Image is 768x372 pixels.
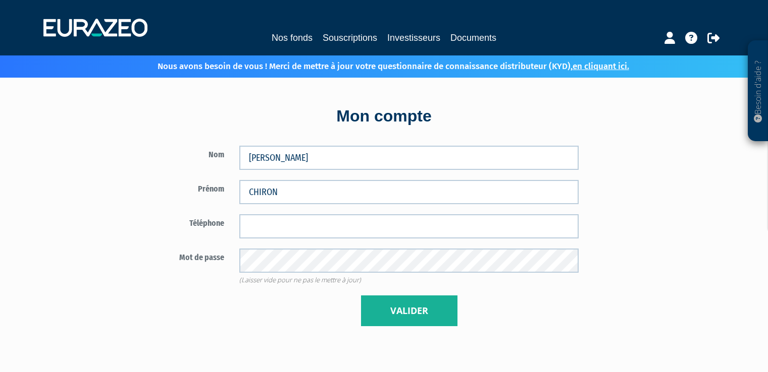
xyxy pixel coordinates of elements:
[43,19,147,37] img: 1732889491-logotype_eurazeo_blanc_rvb.png
[96,105,672,128] div: Mon compte
[387,31,440,45] a: Investisseurs
[752,46,764,137] p: Besoin d'aide ?
[128,58,629,73] p: Nous avons besoin de vous ! Merci de mettre à jour votre questionnaire de connaissance distribute...
[239,275,361,284] span: (Laisser vide pour ne pas le mettre à jour)
[114,249,232,264] label: Mot de passe
[114,146,232,161] label: Nom
[114,180,232,195] label: Prénom
[573,61,629,72] a: en cliquant ici.
[450,31,496,45] a: Documents
[361,295,457,327] button: Valider
[272,31,313,45] a: Nos fonds
[323,31,377,45] a: Souscriptions
[114,214,232,229] label: Téléphone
